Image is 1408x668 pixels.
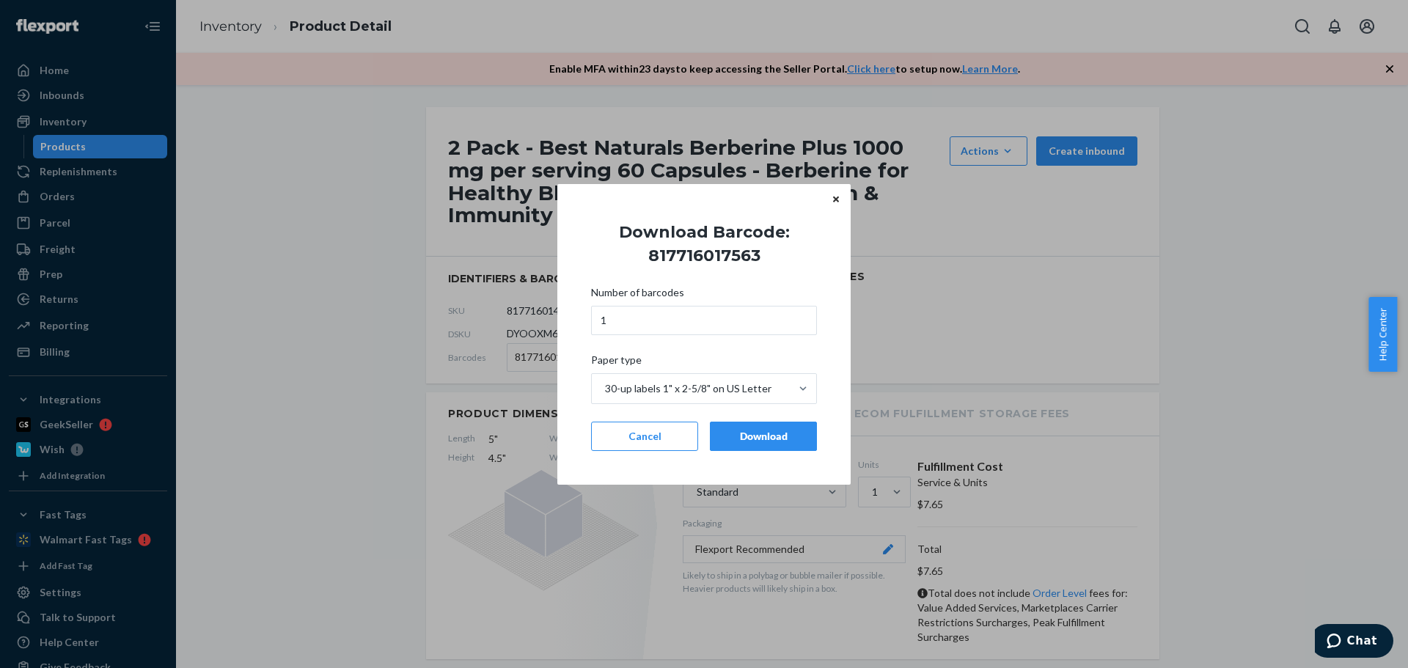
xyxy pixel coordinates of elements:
span: Paper type [591,353,642,373]
h1: Download Barcode: 817716017563 [579,221,829,268]
span: Chat [32,10,62,23]
input: Paper type30-up labels 1" x 2-5/8" on US Letter [604,381,605,396]
span: Number of barcodes [591,285,684,306]
button: Close [829,191,843,208]
button: Cancel [591,422,698,451]
button: Download [710,422,817,451]
input: Number of barcodes [591,306,817,335]
div: 30-up labels 1" x 2-5/8" on US Letter [605,381,771,396]
div: Download [722,429,804,444]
